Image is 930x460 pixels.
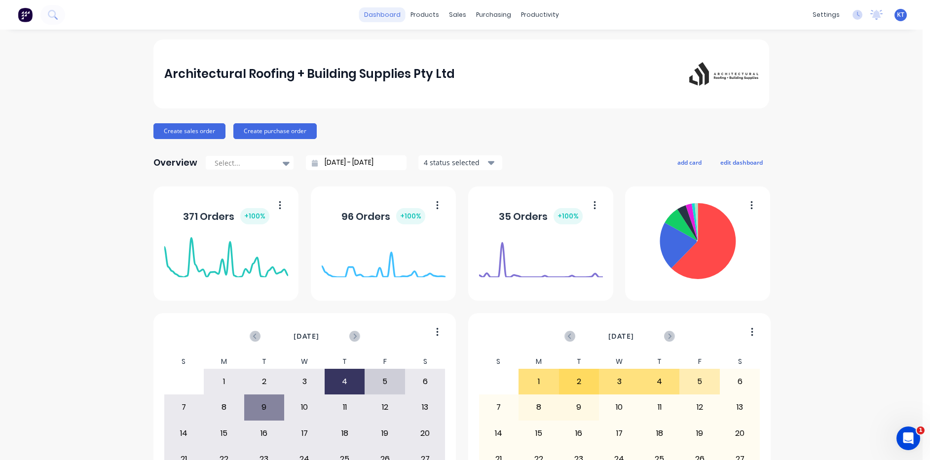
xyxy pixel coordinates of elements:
[405,354,446,369] div: S
[559,369,599,394] div: 2
[285,421,324,446] div: 17
[471,7,516,22] div: purchasing
[599,369,639,394] div: 3
[808,7,845,22] div: settings
[406,395,445,420] div: 13
[365,421,405,446] div: 19
[599,354,639,369] div: W
[153,153,197,173] div: Overview
[285,369,324,394] div: 3
[519,354,559,369] div: M
[245,421,284,446] div: 16
[679,354,720,369] div: F
[479,354,519,369] div: S
[18,7,33,22] img: Factory
[599,395,639,420] div: 10
[640,421,679,446] div: 18
[720,421,760,446] div: 20
[479,395,519,420] div: 7
[204,395,244,420] div: 8
[153,123,225,139] button: Create sales order
[559,395,599,420] div: 9
[244,354,285,369] div: T
[639,354,680,369] div: T
[479,421,519,446] div: 14
[285,395,324,420] div: 10
[365,369,405,394] div: 5
[325,369,365,394] div: 4
[640,369,679,394] div: 4
[164,421,204,446] div: 14
[359,7,406,22] a: dashboard
[233,123,317,139] button: Create purchase order
[519,395,558,420] div: 8
[245,369,284,394] div: 2
[396,208,425,224] div: + 100 %
[640,395,679,420] div: 11
[284,354,325,369] div: W
[204,369,244,394] div: 1
[896,426,920,450] iframe: Intercom live chat
[554,208,583,224] div: + 100 %
[516,7,564,22] div: productivity
[294,331,319,342] span: [DATE]
[680,395,719,420] div: 12
[240,208,269,224] div: + 100 %
[720,354,760,369] div: S
[406,7,444,22] div: products
[341,208,425,224] div: 96 Orders
[689,62,758,86] img: Architectural Roofing + Building Supplies Pty Ltd
[164,64,455,84] div: Architectural Roofing + Building Supplies Pty Ltd
[519,421,558,446] div: 15
[559,421,599,446] div: 16
[406,421,445,446] div: 20
[164,395,204,420] div: 7
[559,354,599,369] div: T
[680,421,719,446] div: 19
[720,395,760,420] div: 13
[204,354,244,369] div: M
[917,426,925,434] span: 1
[608,331,634,342] span: [DATE]
[325,395,365,420] div: 11
[183,208,269,224] div: 371 Orders
[714,156,769,169] button: edit dashboard
[204,421,244,446] div: 15
[444,7,471,22] div: sales
[671,156,708,169] button: add card
[418,155,502,170] button: 4 status selected
[365,395,405,420] div: 12
[245,395,284,420] div: 9
[325,421,365,446] div: 18
[897,10,904,19] span: KT
[365,354,405,369] div: F
[164,354,204,369] div: S
[406,369,445,394] div: 6
[424,157,486,168] div: 4 status selected
[499,208,583,224] div: 35 Orders
[720,369,760,394] div: 6
[325,354,365,369] div: T
[519,369,558,394] div: 1
[599,421,639,446] div: 17
[680,369,719,394] div: 5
